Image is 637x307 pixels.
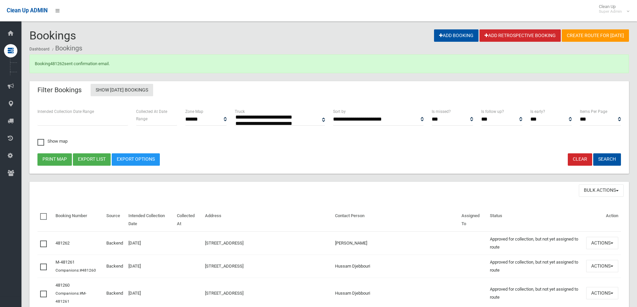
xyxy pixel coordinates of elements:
td: Approved for collection, but not yet assigned to route [487,232,583,255]
button: Actions [586,287,618,299]
span: Clean Up [596,4,629,14]
a: Create route for [DATE] [562,29,629,42]
a: Dashboard [29,47,49,51]
th: Booking Number [53,208,104,232]
a: 481262 [50,61,64,66]
span: Clean Up ADMIN [7,7,47,14]
button: Search [593,153,621,166]
span: Bookings [29,29,76,42]
button: Actions [586,260,618,272]
th: Action [583,208,621,232]
th: Source [104,208,126,232]
td: Backend [104,232,126,255]
header: Filter Bookings [29,84,90,97]
label: Truck [235,108,245,115]
button: Print map [37,153,72,166]
td: [PERSON_NAME] [332,232,459,255]
button: Export list [73,153,111,166]
small: Companions: [56,291,86,304]
td: Backend [104,255,126,278]
a: M-481261 [56,260,75,265]
th: Intended Collection Date [126,208,175,232]
a: 481260 [56,283,70,288]
th: Status [487,208,583,232]
div: Booking sent confirmation email. [29,54,629,73]
td: Approved for collection, but not yet assigned to route [487,255,583,278]
a: 481262 [56,241,70,246]
a: Show [DATE] Bookings [91,84,153,96]
small: Super Admin [599,9,622,14]
a: [STREET_ADDRESS] [205,291,243,296]
a: Clear [568,153,592,166]
th: Address [202,208,332,232]
small: Companions: [56,268,97,273]
button: Bulk Actions [579,184,624,197]
li: Bookings [50,42,82,54]
td: Hussam Djebbouri [332,255,459,278]
a: [STREET_ADDRESS] [205,241,243,246]
span: Show map [37,139,68,143]
th: Collected At [174,208,202,232]
a: Export Options [112,153,160,166]
a: Add Booking [434,29,479,42]
th: Assigned To [459,208,487,232]
a: #481260 [80,268,96,273]
button: Actions [586,237,618,249]
td: [DATE] [126,232,175,255]
th: Contact Person [332,208,459,232]
a: Add Retrospective Booking [480,29,561,42]
a: #M-481261 [56,291,86,304]
td: [DATE] [126,255,175,278]
a: [STREET_ADDRESS] [205,264,243,269]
